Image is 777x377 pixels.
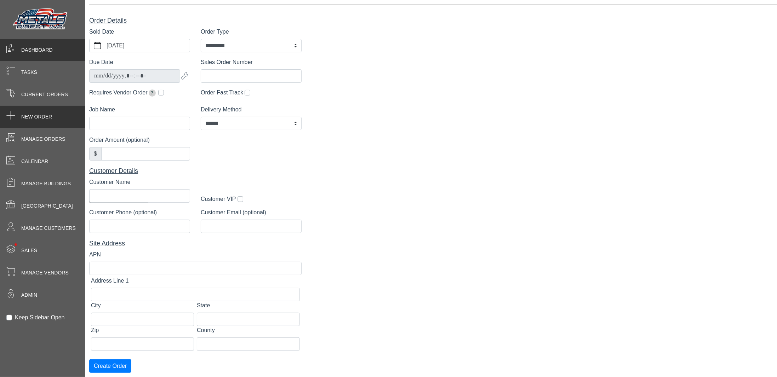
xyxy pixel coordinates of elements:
label: Sales Order Number [201,58,253,66]
label: State [197,301,210,310]
div: Site Address [89,239,302,248]
label: APN [89,250,101,259]
img: Metals Direct Inc Logo [11,6,71,33]
span: • [7,233,25,256]
label: Requires Vendor Order [89,88,157,97]
button: Create Order [89,359,131,373]
span: Manage Customers [21,225,76,232]
span: [GEOGRAPHIC_DATA] [21,202,73,210]
span: New Order [21,113,52,121]
label: City [91,301,101,310]
label: Zip [91,326,99,335]
span: Extends due date by 2 weeks for pickup orders [149,89,156,97]
label: Order Amount (optional) [89,136,150,144]
label: Job Name [89,105,115,114]
span: Calendar [21,158,48,165]
svg: calendar [94,42,101,49]
span: Manage Orders [21,135,65,143]
label: County [197,326,215,335]
label: Delivery Method [201,105,242,114]
span: Dashboard [21,46,53,54]
label: [DATE] [105,39,190,52]
span: Admin [21,291,37,299]
label: Customer Email (optional) [201,208,266,217]
button: calendar [90,39,105,52]
label: Customer VIP [201,195,236,203]
label: Due Date [89,58,113,66]
span: Manage Buildings [21,180,71,187]
div: $ [89,147,102,161]
label: Order Type [201,28,229,36]
span: Current Orders [21,91,68,98]
label: Customer Phone (optional) [89,208,157,217]
label: Address Line 1 [91,277,129,285]
label: Customer Name [89,178,130,186]
div: Customer Details [89,166,302,176]
div: Order Details [89,16,302,25]
label: Order Fast Track [201,88,243,97]
span: Tasks [21,69,37,76]
label: Keep Sidebar Open [15,313,65,322]
span: Manage Vendors [21,269,69,277]
span: Sales [21,247,37,254]
label: Sold Date [89,28,114,36]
